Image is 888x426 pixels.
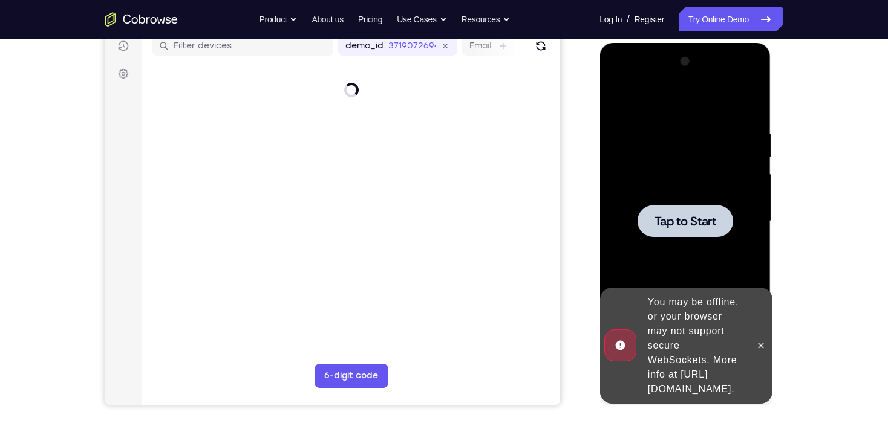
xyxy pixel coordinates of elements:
[54,172,116,184] span: Tap to Start
[397,7,446,31] button: Use Cases
[358,7,382,31] a: Pricing
[209,364,282,388] button: 6-digit code
[105,12,178,27] a: Go to the home page
[47,7,113,27] h1: Connect
[43,247,149,358] div: You may be offline, or your browser may not support secure WebSockets. More info at [URL][DOMAIN_...
[462,7,511,31] button: Resources
[7,7,29,29] a: Connect
[7,63,29,85] a: Settings
[627,12,629,27] span: /
[38,162,133,194] button: Tap to Start
[260,7,298,31] button: Product
[240,40,278,52] label: demo_id
[426,36,445,56] button: Refresh
[635,7,664,31] a: Register
[7,35,29,57] a: Sessions
[68,40,221,52] input: Filter devices...
[679,7,783,31] a: Try Online Demo
[364,40,386,52] label: Email
[312,7,343,31] a: About us
[599,7,622,31] a: Log In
